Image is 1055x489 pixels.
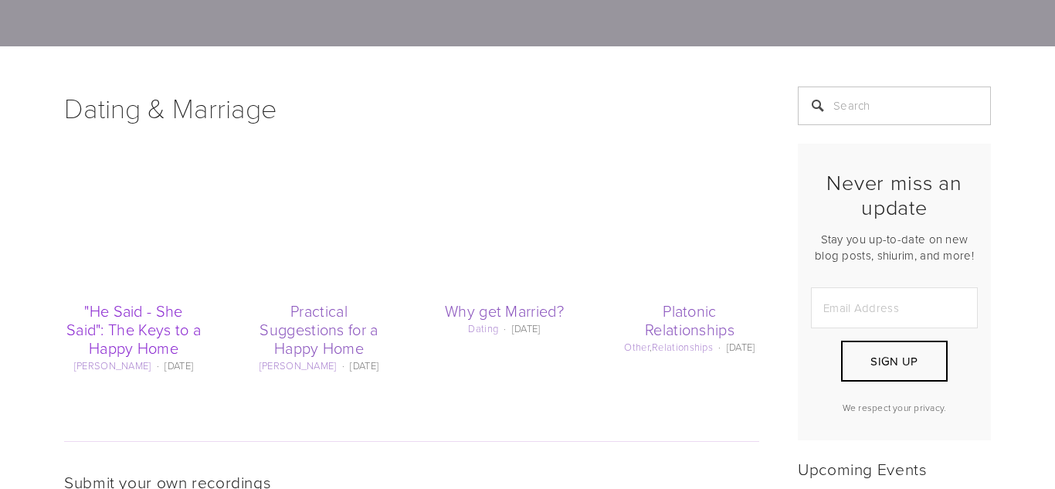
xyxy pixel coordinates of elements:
h1: Dating & Marriage [64,87,459,128]
a: Other [624,340,650,354]
img: Practical Suggestions for a Happy Home [249,151,388,290]
a: Why get Married? [445,300,564,321]
p: We respect your privacy. [811,401,978,414]
a: Platonic Relationships [645,300,734,340]
time: [DATE] [350,358,378,372]
span: , [624,340,724,354]
h2: Never miss an update [811,170,978,220]
a: Practical Suggestions for a Happy Home [260,300,378,358]
img: "He Said - She Said": The Keys to a Happy Home [64,151,203,290]
p: Stay you up-to-date on new blog posts, shiurim, and more! [811,231,978,263]
button: Sign Up [841,341,948,382]
time: [DATE] [727,340,755,354]
input: Email Address [811,287,978,328]
a: [PERSON_NAME] [74,358,151,372]
span: Sign Up [870,353,918,369]
img: Why get Married? [435,151,574,290]
a: Dating [468,321,498,335]
h2: Upcoming Events [798,459,991,478]
time: [DATE] [512,321,541,335]
a: Relationships [652,340,713,354]
img: Platonic Relationships [620,151,759,290]
input: Search [798,87,991,125]
time: [DATE] [165,358,193,372]
a: [PERSON_NAME] [260,358,337,372]
a: "He Said - She Said": The Keys to a Happy Home [66,300,201,358]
